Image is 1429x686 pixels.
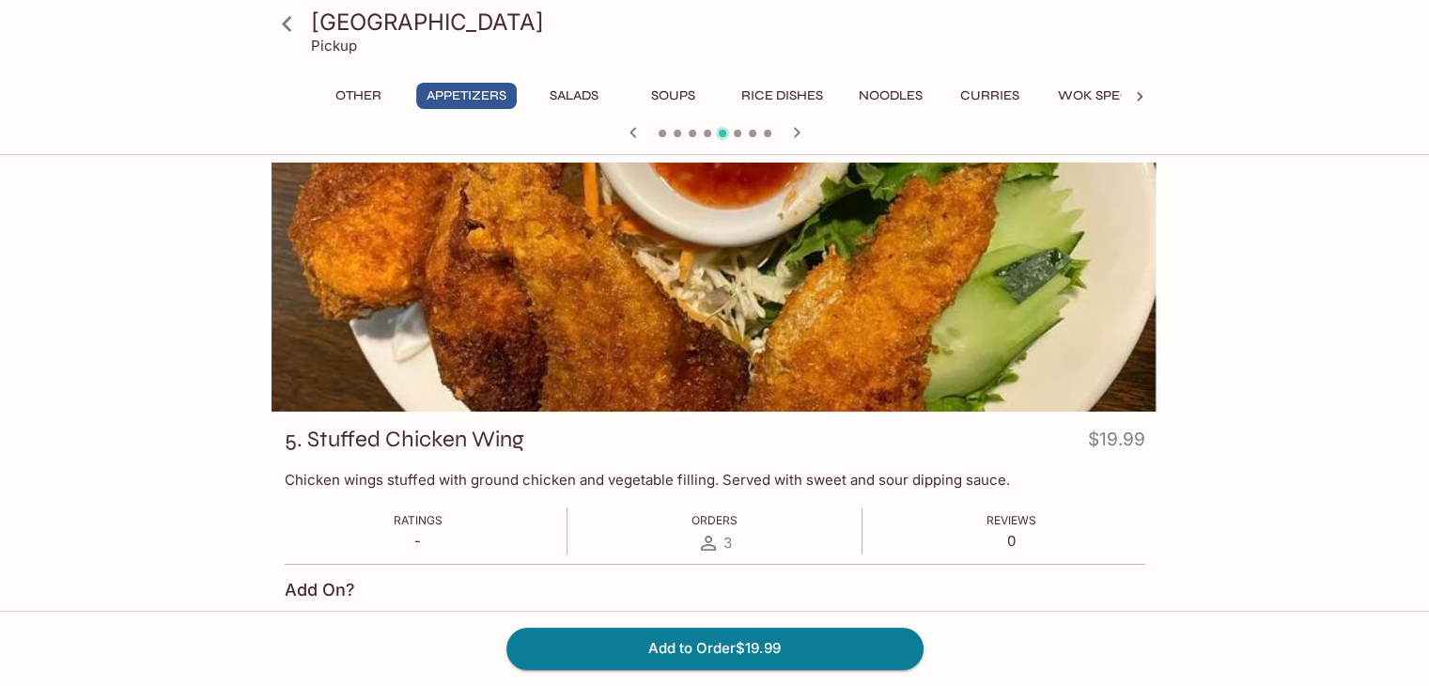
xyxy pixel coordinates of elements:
[285,580,355,600] h4: Add On?
[311,37,357,55] p: Pickup
[986,513,1036,527] span: Reviews
[506,628,924,669] button: Add to Order$19.99
[986,532,1036,550] p: 0
[948,83,1033,109] button: Curries
[723,534,732,552] span: 3
[394,532,443,550] p: -
[848,83,933,109] button: Noodles
[631,83,716,109] button: Soups
[272,163,1158,412] div: 5. Stuffed Chicken Wing
[311,8,1151,37] h3: [GEOGRAPHIC_DATA]
[691,513,738,527] span: Orders
[1088,425,1145,461] h4: $19.99
[731,83,833,109] button: Rice Dishes
[285,425,524,454] h3: 5. Stuffed Chicken Wing
[285,471,1145,489] p: Chicken wings stuffed with ground chicken and vegetable filling. Served with sweet and sour dippi...
[416,83,517,109] button: Appetizers
[394,513,443,527] span: Ratings
[532,83,616,109] button: Salads
[317,83,401,109] button: Other
[1048,83,1187,109] button: Wok Specialties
